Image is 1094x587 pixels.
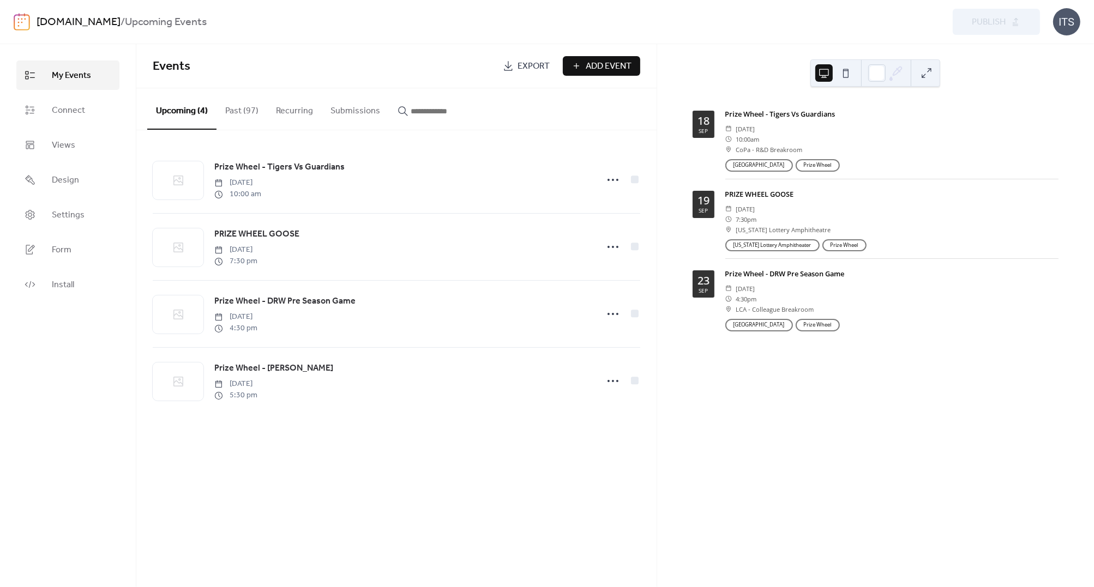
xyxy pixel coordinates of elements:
[725,109,1059,119] div: Prize Wheel - Tigers Vs Guardians
[736,294,756,304] span: 4:30pm
[736,134,759,144] span: 10:00am
[698,275,710,286] div: 23
[214,244,257,256] span: [DATE]
[736,124,755,134] span: [DATE]
[16,130,119,160] a: Views
[217,88,267,129] button: Past (97)
[698,116,710,126] div: 18
[52,174,79,187] span: Design
[698,195,710,206] div: 19
[214,228,299,241] span: PRIZE WHEEL GOOSE
[214,361,333,376] a: Prize Wheel - [PERSON_NAME]
[37,12,121,33] a: [DOMAIN_NAME]
[153,55,190,78] span: Events
[214,362,333,375] span: Prize Wheel - [PERSON_NAME]
[147,88,217,130] button: Upcoming (4)
[736,144,802,155] span: CoPa - R&D Breakroom
[214,323,257,334] span: 4:30 pm
[1053,8,1080,35] div: ITS
[52,104,85,117] span: Connect
[16,60,119,90] a: My Events
[699,128,708,134] div: Sep
[16,200,119,229] a: Settings
[214,161,345,174] span: Prize Wheel - Tigers Vs Guardians
[736,204,755,214] span: [DATE]
[725,283,732,294] div: ​
[267,88,322,129] button: Recurring
[736,214,756,225] span: 7:30pm
[518,60,550,73] span: Export
[52,209,85,222] span: Settings
[214,311,257,323] span: [DATE]
[52,279,74,292] span: Install
[16,165,119,195] a: Design
[121,12,125,33] b: /
[214,378,257,390] span: [DATE]
[125,12,207,33] b: Upcoming Events
[52,69,91,82] span: My Events
[725,134,732,144] div: ​
[725,294,732,304] div: ​
[214,160,345,174] a: Prize Wheel - Tigers Vs Guardians
[699,208,708,213] div: Sep
[214,227,299,241] a: PRIZE WHEEL GOOSE
[214,177,261,189] span: [DATE]
[322,88,389,129] button: Submissions
[586,60,632,73] span: Add Event
[214,189,261,200] span: 10:00 am
[52,139,75,152] span: Views
[725,269,1059,279] div: Prize Wheel - DRW Pre Season Game
[214,390,257,401] span: 5:30 pm
[52,244,71,257] span: Form
[725,204,732,214] div: ​
[214,256,257,267] span: 7:30 pm
[725,144,732,155] div: ​
[699,288,708,293] div: Sep
[725,189,1059,199] div: PRIZE WHEEL GOOSE
[563,56,640,76] button: Add Event
[725,124,732,134] div: ​
[736,304,814,314] span: LCA - Colleague Breakroom
[16,235,119,264] a: Form
[214,294,356,308] a: Prize Wheel - DRW Pre Season Game
[16,270,119,299] a: Install
[725,214,732,225] div: ​
[214,295,356,308] span: Prize Wheel - DRW Pre Season Game
[16,95,119,125] a: Connect
[495,56,558,76] a: Export
[736,283,755,294] span: [DATE]
[725,225,732,235] div: ​
[725,304,732,314] div: ​
[736,225,831,235] span: [US_STATE] Lottery Amphitheatre
[14,13,30,31] img: logo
